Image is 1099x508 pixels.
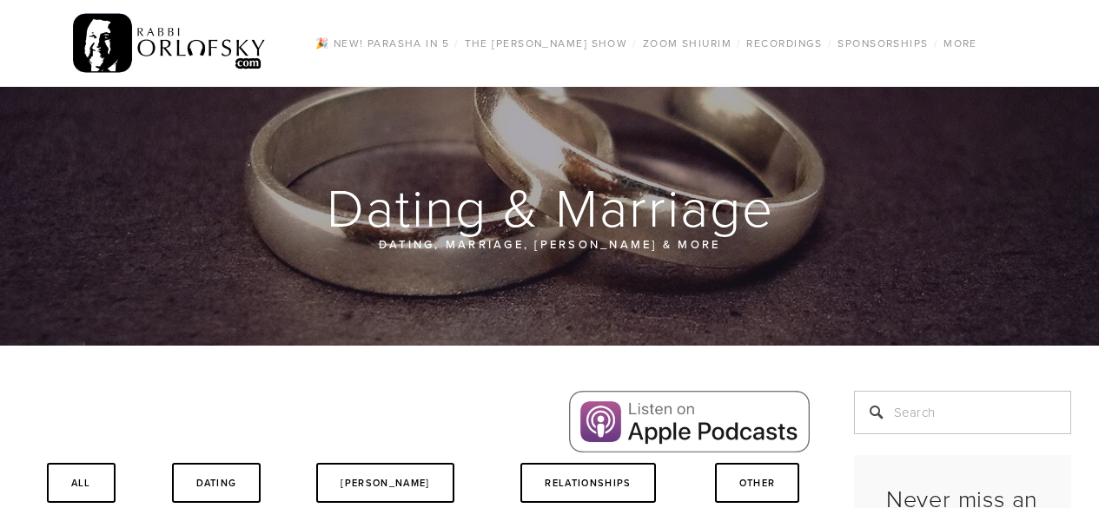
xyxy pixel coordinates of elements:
[632,36,637,50] span: /
[133,234,967,254] p: Dating, Marriage, [PERSON_NAME] & More
[638,32,737,55] a: Zoom Shiurim
[520,463,655,503] a: Relationships
[310,32,454,55] a: 🎉 NEW! Parasha in 5
[828,36,832,50] span: /
[47,463,116,503] a: All
[854,391,1071,434] input: Search
[460,32,633,55] a: The [PERSON_NAME] Show
[29,179,1073,234] h1: Dating & Marriage
[316,463,454,503] a: [PERSON_NAME]
[715,463,800,503] a: Other
[454,36,459,50] span: /
[73,10,267,77] img: RabbiOrlofsky.com
[938,32,983,55] a: More
[741,32,827,55] a: Recordings
[832,32,933,55] a: Sponsorships
[737,36,741,50] span: /
[172,463,262,503] a: Dating
[934,36,938,50] span: /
